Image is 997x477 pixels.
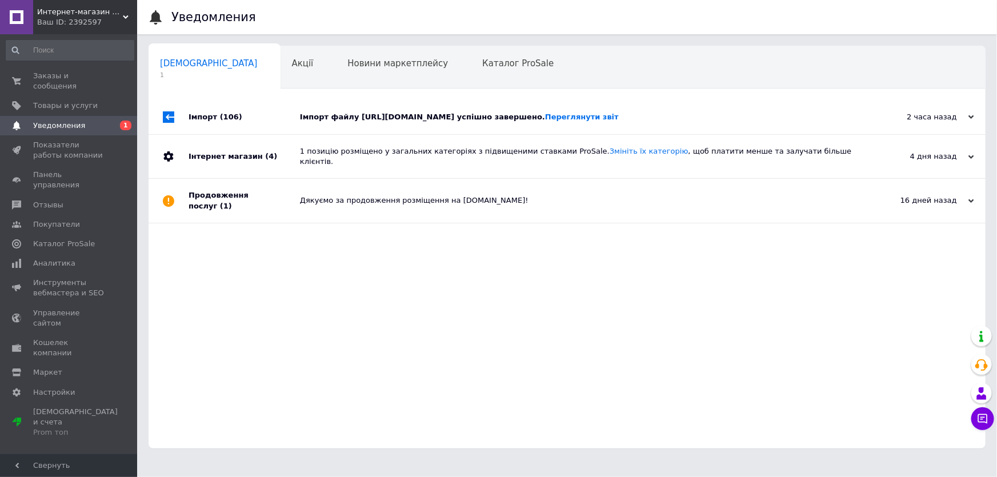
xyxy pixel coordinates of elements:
span: [DEMOGRAPHIC_DATA] [160,58,258,69]
div: 1 позицію розміщено у загальних категоріях з підвищеними ставками ProSale. , щоб платити менше та... [300,146,860,167]
span: Каталог ProSale [482,58,554,69]
span: 1 [160,71,258,79]
span: Управление сайтом [33,308,106,328]
span: Отзывы [33,200,63,210]
span: [DEMOGRAPHIC_DATA] и счета [33,407,118,438]
span: Каталог ProSale [33,239,95,249]
span: Маркет [33,367,62,378]
span: Панель управления [33,170,106,190]
div: 4 дня назад [860,151,974,162]
div: Імпорт [189,100,300,134]
div: 2 часа назад [860,112,974,122]
span: Интернет-магазин игрушек "YOO-TOY" [37,7,123,17]
span: Новини маркетплейсу [347,58,448,69]
button: Чат с покупателем [971,407,994,430]
span: (1) [220,202,232,210]
span: Инструменты вебмастера и SEO [33,278,106,298]
span: Заказы и сообщения [33,71,106,91]
span: Товары и услуги [33,101,98,111]
span: Аналитика [33,258,75,268]
div: Інтернет магазин [189,135,300,178]
div: Ваш ID: 2392597 [37,17,137,27]
span: 1 [120,121,131,130]
span: Показатели работы компании [33,140,106,161]
div: 16 дней назад [860,195,974,206]
span: (106) [220,113,242,121]
div: Prom топ [33,427,118,438]
div: Імпорт файлу [URL][DOMAIN_NAME] успішно завершено. [300,112,860,122]
a: Переглянути звіт [545,113,619,121]
span: Покупатели [33,219,80,230]
span: Акції [292,58,314,69]
span: Настройки [33,387,75,398]
span: Уведомления [33,121,85,131]
div: Продовження послуг [189,179,300,222]
span: Кошелек компании [33,338,106,358]
div: Дякуємо за продовження розміщення на [DOMAIN_NAME]! [300,195,860,206]
input: Поиск [6,40,134,61]
h1: Уведомления [171,10,256,24]
a: Змініть їх категорію [610,147,688,155]
span: (4) [265,152,277,161]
